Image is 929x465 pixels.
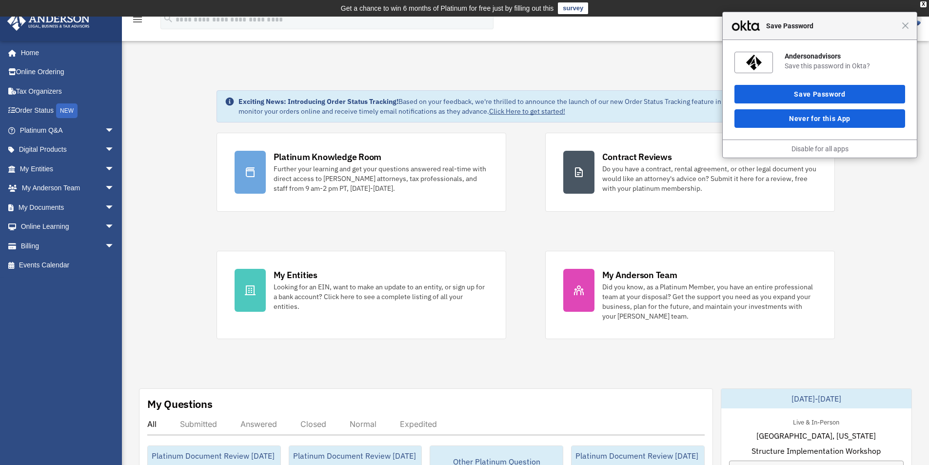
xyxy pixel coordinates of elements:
[489,107,565,116] a: Click Here to get started!
[132,17,143,25] a: menu
[132,14,143,25] i: menu
[341,2,554,14] div: Get a chance to win 6 months of Platinum for free just by filling out this
[163,13,174,24] i: search
[274,282,488,311] div: Looking for an EIN, want to make an update to an entity, or sign up for a bank account? Click her...
[761,20,902,32] span: Save Password
[7,101,129,121] a: Order StatusNEW
[56,103,78,118] div: NEW
[274,164,488,193] div: Further your learning and get your questions answered real-time with direct access to [PERSON_NAM...
[734,109,905,128] button: Never for this App
[105,217,124,237] span: arrow_drop_down
[721,389,911,408] div: [DATE]-[DATE]
[902,22,909,29] span: Close
[545,251,835,339] a: My Anderson Team Did you know, as a Platinum Member, you have an entire professional team at your...
[751,445,881,457] span: Structure Implementation Workshop
[602,164,817,193] div: Do you have a contract, rental agreement, or other legal document you would like an attorney's ad...
[350,419,376,429] div: Normal
[785,61,905,70] div: Save this password in Okta?
[602,269,677,281] div: My Anderson Team
[240,419,277,429] div: Answered
[217,251,506,339] a: My Entities Looking for an EIN, want to make an update to an entity, or sign up for a bank accoun...
[147,419,157,429] div: All
[785,52,905,61] div: Andersonadvisors
[7,62,129,82] a: Online Ordering
[558,2,588,14] a: survey
[147,397,213,411] div: My Questions
[7,43,124,62] a: Home
[734,85,905,103] button: Save Password
[105,236,124,256] span: arrow_drop_down
[602,282,817,321] div: Did you know, as a Platinum Member, you have an entire professional team at your disposal? Get th...
[920,1,927,7] div: close
[105,179,124,199] span: arrow_drop_down
[238,97,827,116] div: Based on your feedback, we're thrilled to announce the launch of our new Order Status Tracking fe...
[7,217,129,237] a: Online Learningarrow_drop_down
[7,81,129,101] a: Tax Organizers
[602,151,672,163] div: Contract Reviews
[105,121,124,141] span: arrow_drop_down
[4,12,93,31] img: Anderson Advisors Platinum Portal
[300,419,326,429] div: Closed
[545,133,835,212] a: Contract Reviews Do you have a contract, rental agreement, or other legal document you would like...
[791,145,849,153] a: Disable for all apps
[274,151,382,163] div: Platinum Knowledge Room
[274,269,317,281] div: My Entities
[105,198,124,218] span: arrow_drop_down
[746,55,762,70] img: nr4NPwAAAAZJREFUAwAwEkJbZx1BKgAAAABJRU5ErkJggg==
[756,430,876,442] span: [GEOGRAPHIC_DATA], [US_STATE]
[105,159,124,179] span: arrow_drop_down
[105,140,124,160] span: arrow_drop_down
[7,159,129,179] a: My Entitiesarrow_drop_down
[217,133,506,212] a: Platinum Knowledge Room Further your learning and get your questions answered real-time with dire...
[7,121,129,140] a: Platinum Q&Aarrow_drop_down
[7,140,129,160] a: Digital Productsarrow_drop_down
[7,198,129,217] a: My Documentsarrow_drop_down
[7,236,129,256] a: Billingarrow_drop_down
[400,419,437,429] div: Expedited
[180,419,217,429] div: Submitted
[785,416,847,426] div: Live & In-Person
[7,179,129,198] a: My Anderson Teamarrow_drop_down
[238,97,398,106] strong: Exciting News: Introducing Order Status Tracking!
[7,256,129,275] a: Events Calendar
